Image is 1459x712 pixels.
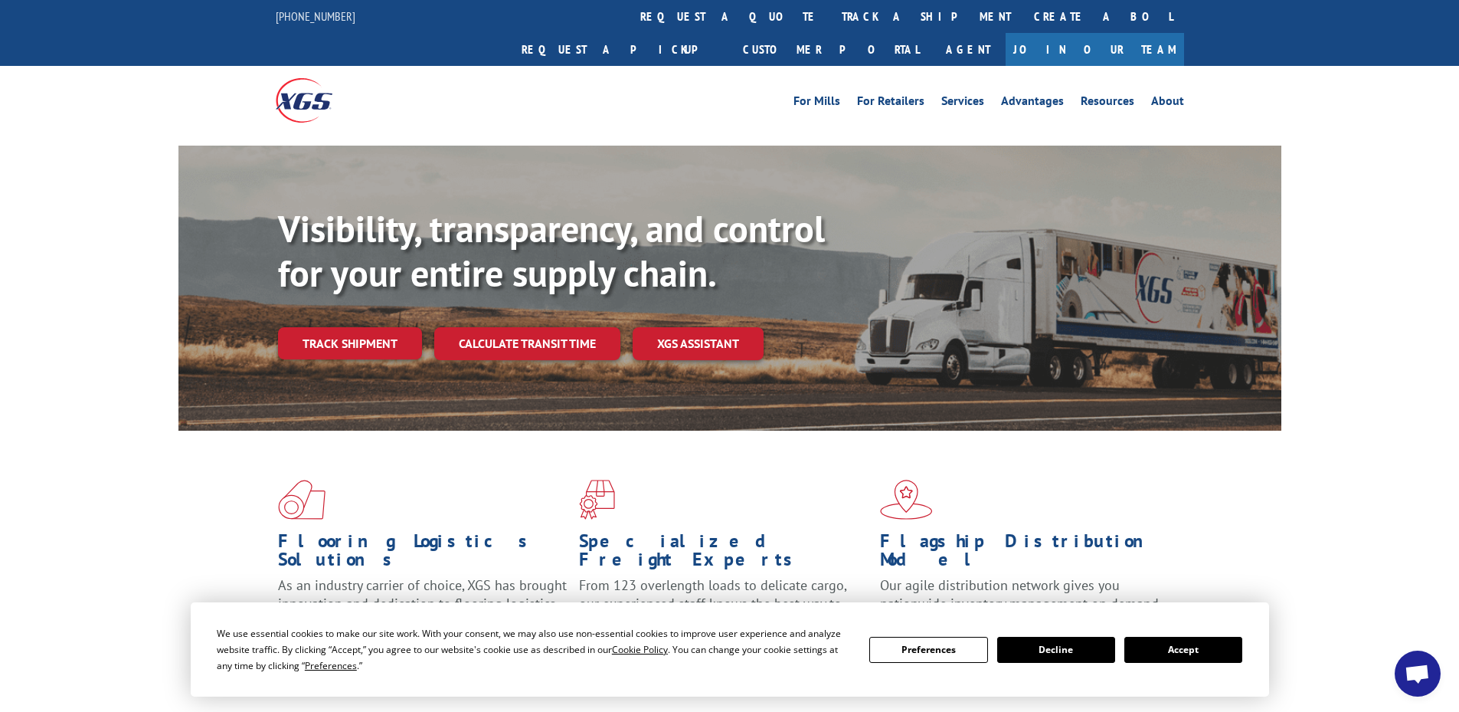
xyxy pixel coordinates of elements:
[278,327,422,359] a: Track shipment
[191,602,1269,697] div: Cookie Consent Prompt
[880,480,933,520] img: xgs-icon-flagship-distribution-model-red
[1001,95,1064,112] a: Advantages
[305,659,357,672] span: Preferences
[941,95,984,112] a: Services
[869,637,987,663] button: Preferences
[997,637,1115,663] button: Decline
[276,8,355,24] a: [PHONE_NUMBER]
[1124,637,1242,663] button: Accept
[880,576,1162,612] span: Our agile distribution network gives you nationwide inventory management on demand.
[217,625,851,674] div: We use essential cookies to make our site work. With your consent, we may also use non-essential ...
[1081,95,1134,112] a: Resources
[1006,33,1184,66] a: Join Our Team
[579,480,615,520] img: xgs-icon-focused-on-flooring-red
[857,95,924,112] a: For Retailers
[278,576,567,631] span: As an industry carrier of choice, XGS has brought innovation and dedication to flooring logistics...
[793,95,840,112] a: For Mills
[1151,95,1184,112] a: About
[278,480,325,520] img: xgs-icon-total-supply-chain-intelligence-red
[931,33,1006,66] a: Agent
[434,327,620,360] a: Calculate transit time
[880,532,1169,576] h1: Flagship Distribution Model
[731,33,931,66] a: Customer Portal
[579,532,869,576] h1: Specialized Freight Experts
[579,576,869,645] p: From 123 overlength loads to delicate cargo, our experienced staff knows the best way to move you...
[612,643,668,656] span: Cookie Policy
[278,205,825,297] b: Visibility, transparency, and control for your entire supply chain.
[633,327,764,360] a: XGS ASSISTANT
[278,532,568,576] h1: Flooring Logistics Solutions
[1395,651,1441,697] a: Open chat
[510,33,731,66] a: Request a pickup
